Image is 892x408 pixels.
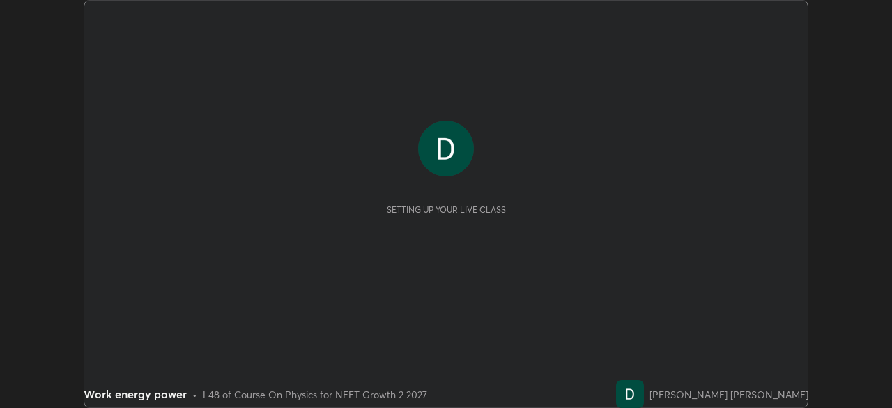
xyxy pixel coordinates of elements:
img: f073bd56f9384c8bb425639622a869c1.jpg [616,380,644,408]
img: f073bd56f9384c8bb425639622a869c1.jpg [418,121,474,176]
div: Work energy power [84,386,187,402]
div: • [192,387,197,402]
div: [PERSON_NAME] [PERSON_NAME] [649,387,808,402]
div: Setting up your live class [387,204,506,215]
div: L48 of Course On Physics for NEET Growth 2 2027 [203,387,427,402]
